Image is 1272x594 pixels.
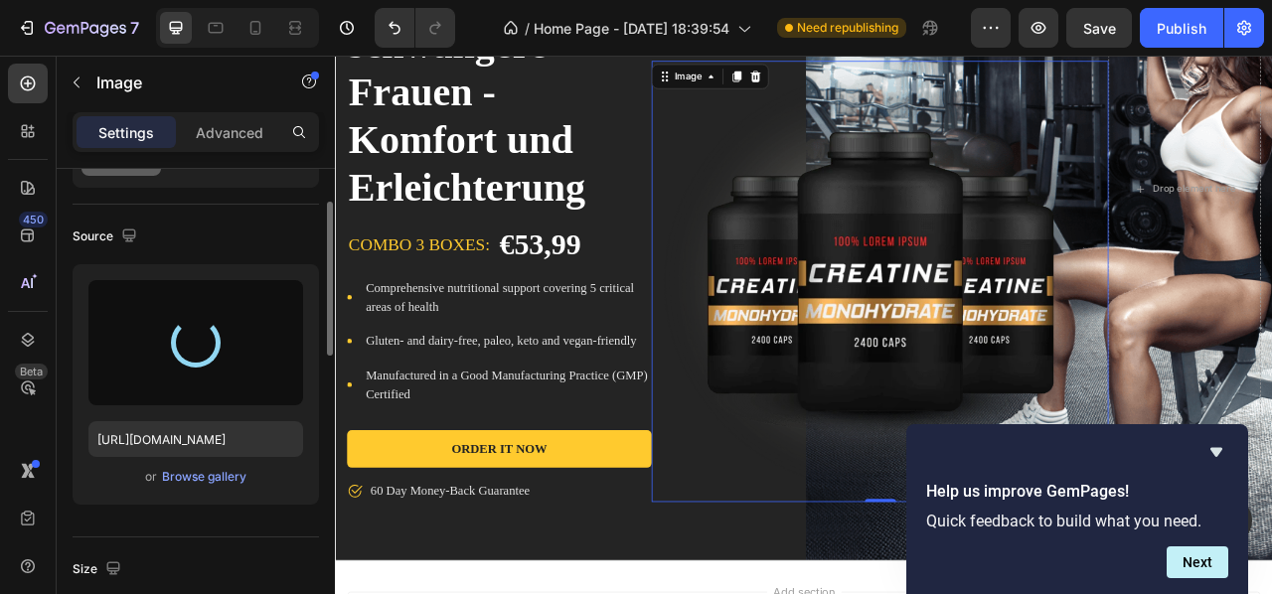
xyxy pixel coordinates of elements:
[98,122,154,143] p: Settings
[19,212,48,227] div: 450
[926,512,1228,530] p: Quick feedback to build what you need.
[1167,546,1228,578] button: Next question
[534,18,729,39] span: Home Page - [DATE] 18:39:54
[402,7,984,568] img: 432750572815254551-e4b8b7b4-d3bb-4c0c-8ae1-e35d8b02d64c.webp
[926,440,1228,578] div: Help us improve GemPages!
[427,18,470,36] div: Image
[145,465,157,489] span: or
[130,16,139,40] p: 7
[162,468,246,486] div: Browse gallery
[1083,20,1116,37] span: Save
[96,71,265,94] p: Image
[797,19,898,37] span: Need republishing
[73,223,141,250] div: Source
[88,421,303,457] input: https://example.com/image.jpg
[926,480,1228,504] h2: Help us improve GemPages!
[335,56,1272,594] iframe: Design area
[73,556,125,583] div: Size
[1140,8,1223,48] button: Publish
[1204,440,1228,464] button: Hide survey
[161,467,247,487] button: Browse gallery
[525,18,530,39] span: /
[1157,18,1206,39] div: Publish
[15,364,48,379] div: Beta
[1040,162,1146,178] div: Drop element here
[45,542,247,566] p: 60 Day Money-Back Guarantee
[196,122,263,143] p: Advanced
[1066,8,1132,48] button: Save
[8,8,148,48] button: 7
[375,8,455,48] div: Undo/Redo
